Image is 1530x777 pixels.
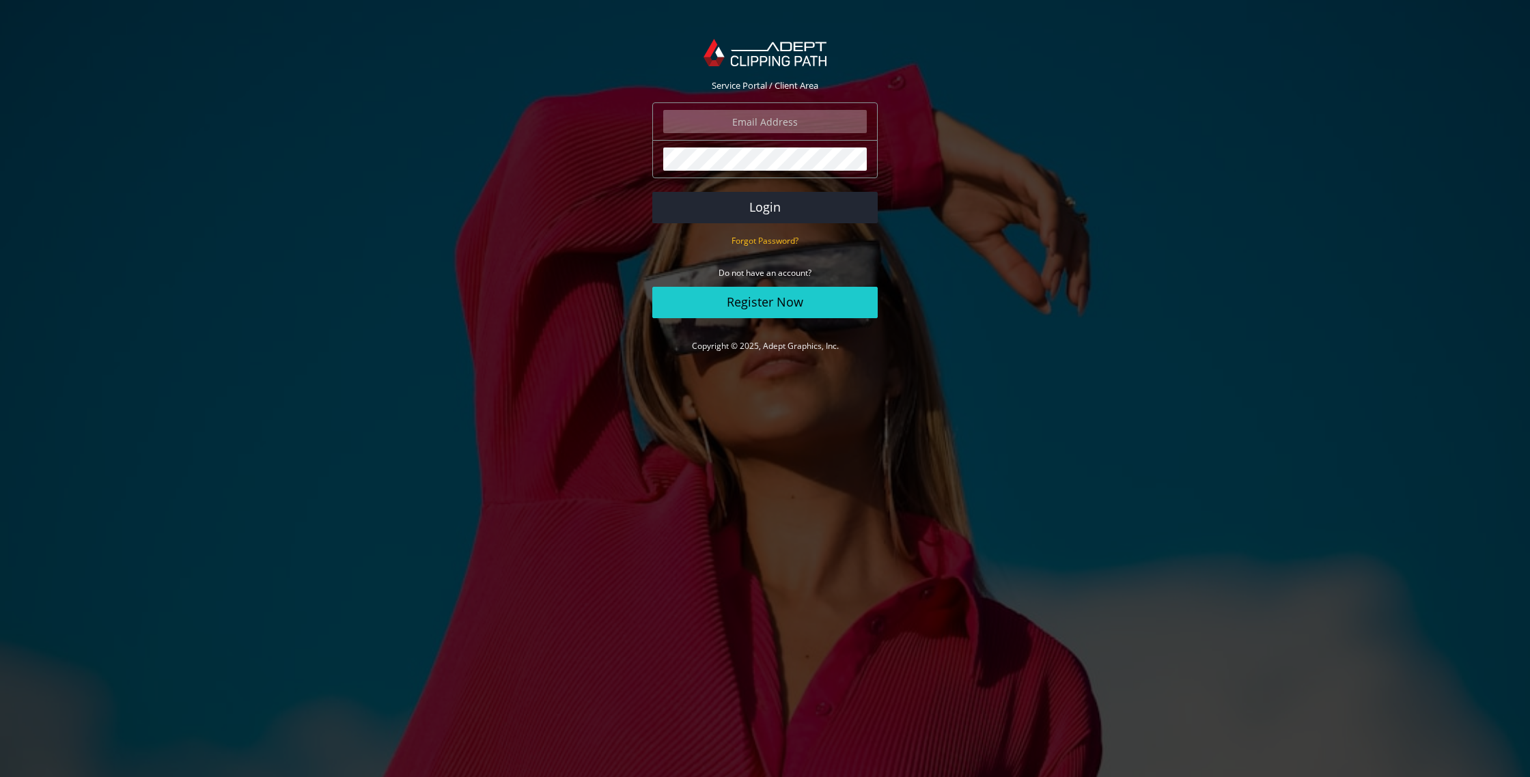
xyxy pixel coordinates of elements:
span: Service Portal / Client Area [712,79,818,91]
input: Email Address [663,110,867,133]
a: Register Now [652,287,878,318]
button: Login [652,192,878,223]
small: Forgot Password? [732,235,798,246]
small: Do not have an account? [719,267,811,279]
img: Adept Graphics [704,39,826,66]
a: Forgot Password? [732,234,798,246]
a: Copyright © 2025, Adept Graphics, Inc. [692,340,839,352]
